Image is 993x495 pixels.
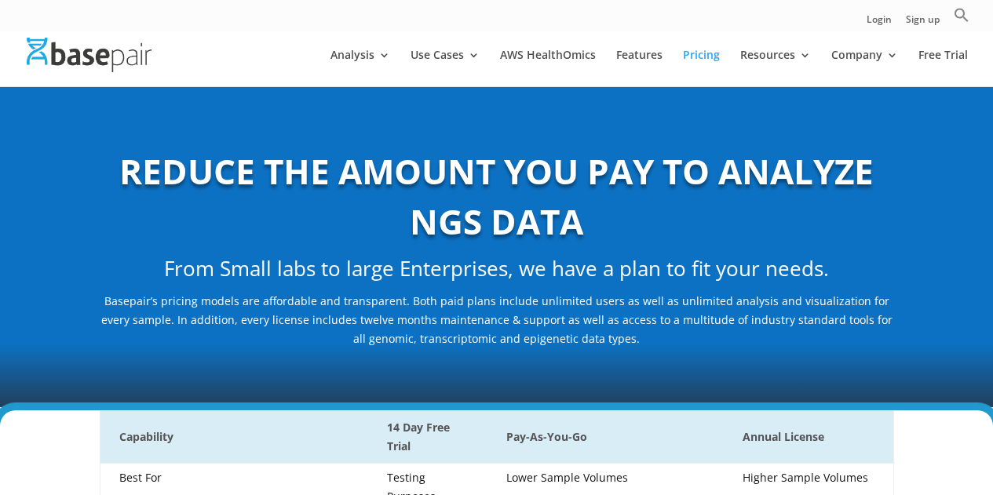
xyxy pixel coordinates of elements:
a: Free Trial [918,49,968,86]
th: Capability [100,411,368,464]
th: Annual License [724,411,893,464]
a: Company [831,49,898,86]
a: Pricing [683,49,720,86]
a: Use Cases [411,49,480,86]
h2: From Small labs to large Enterprises, we have a plan to fit your needs. [100,254,894,292]
a: Resources [740,49,811,86]
th: Pay-As-You-Go [487,411,724,464]
a: Search Icon Link [954,7,969,31]
a: Login [867,15,892,31]
a: AWS HealthOmics [500,49,596,86]
svg: Search [954,7,969,23]
a: Analysis [330,49,390,86]
a: Features [616,49,663,86]
span: Basepair’s pricing models are affordable and transparent. Both paid plans include unlimited users... [101,293,893,346]
th: 14 Day Free Trial [368,411,487,464]
b: REDUCE THE AMOUNT YOU PAY TO ANALYZE NGS DATA [119,147,874,245]
a: Sign up [906,15,940,31]
img: Basepair [27,38,152,71]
